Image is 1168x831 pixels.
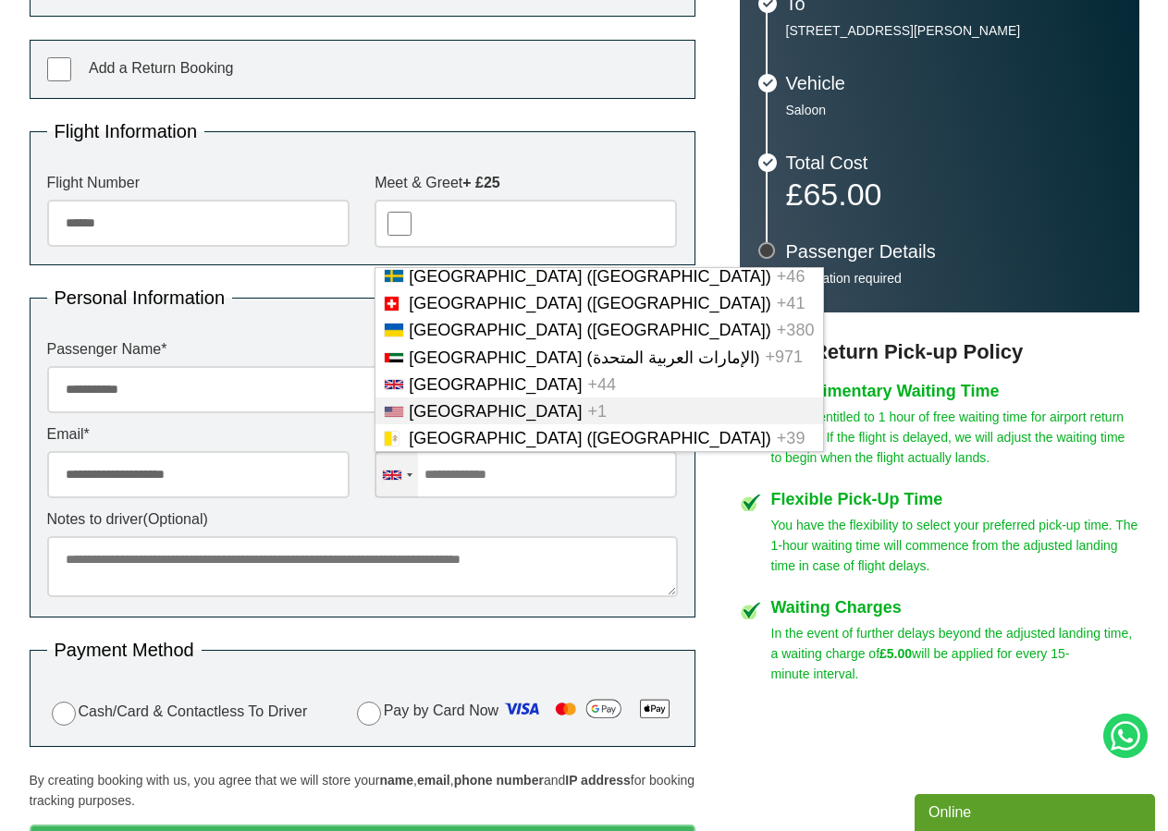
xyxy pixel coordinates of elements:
p: [STREET_ADDRESS][PERSON_NAME] [786,22,1121,39]
span: [GEOGRAPHIC_DATA] ([GEOGRAPHIC_DATA]) [409,321,771,339]
strong: email [417,773,450,788]
span: +971 [766,348,804,367]
span: +44 [588,375,617,394]
p: £ [786,181,1121,207]
iframe: chat widget [915,790,1159,831]
span: +39 [777,429,805,447]
span: +1 [588,402,608,421]
div: United Kingdom: +44 [375,452,418,497]
span: (Optional) [143,511,208,527]
span: [GEOGRAPHIC_DATA] ([GEOGRAPHIC_DATA]) [409,294,771,312]
legend: Personal Information [47,288,233,307]
span: 65.00 [803,177,881,212]
label: Meet & Greet [375,176,677,190]
p: In the event of further delays beyond the adjusted landing time, a waiting charge of will be appl... [771,623,1139,684]
legend: Payment Method [47,641,202,659]
input: Add a Return Booking [47,57,71,81]
h4: Complimentary Waiting Time [771,383,1139,399]
span: [GEOGRAPHIC_DATA] ([GEOGRAPHIC_DATA]) [409,267,771,286]
span: [GEOGRAPHIC_DATA] ([GEOGRAPHIC_DATA]) [409,429,771,447]
p: Information required [786,270,1121,287]
legend: Flight Information [47,122,205,141]
span: [GEOGRAPHIC_DATA] [409,402,582,421]
label: Notes to driver [47,512,678,527]
span: +41 [777,294,805,312]
h3: Airport Return Pick-up Policy [740,340,1139,364]
label: Email [47,427,350,442]
label: Pay by Card Now [352,694,678,729]
input: Pay by Card Now [357,702,381,726]
h3: Vehicle [786,74,1121,92]
p: Saloon [786,102,1121,118]
strong: IP address [565,773,631,788]
span: [GEOGRAPHIC_DATA] (‫الإمارات العربية المتحدة‬‎) [409,348,759,367]
strong: phone number [454,773,544,788]
strong: name [379,773,413,788]
span: Add a Return Booking [89,60,234,76]
h4: Waiting Charges [771,599,1139,616]
p: You have the flexibility to select your preferred pick-up time. The 1-hour waiting time will comm... [771,515,1139,576]
p: By creating booking with us, you agree that we will store your , , and for booking tracking purpo... [30,770,695,811]
input: Cash/Card & Contactless To Driver [52,702,76,726]
h3: Total Cost [786,153,1121,172]
p: You are entitled to 1 hour of free waiting time for airport return pick-ups. If the flight is del... [771,407,1139,468]
span: +46 [777,267,805,286]
h4: Flexible Pick-Up Time [771,491,1139,507]
strong: £5.00 [879,646,912,661]
label: Cash/Card & Contactless To Driver [47,699,308,726]
span: +380 [777,321,815,339]
span: [GEOGRAPHIC_DATA] [409,375,582,394]
h3: Passenger Details [786,242,1121,261]
label: Passenger Name [47,342,678,357]
strong: + £25 [462,175,499,190]
label: Flight Number [47,176,350,190]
